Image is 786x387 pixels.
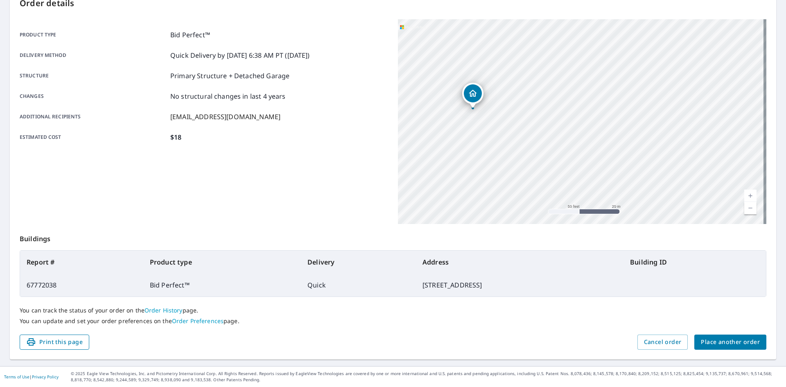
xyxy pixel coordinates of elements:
th: Product type [143,251,301,274]
td: 67772038 [20,274,143,296]
button: Place another order [694,335,766,350]
span: Place another order [701,337,760,347]
span: Print this page [26,337,83,347]
th: Building ID [623,251,766,274]
p: © 2025 Eagle View Technologies, Inc. and Pictometry International Corp. All Rights Reserved. Repo... [71,371,782,383]
th: Address [416,251,623,274]
a: Privacy Policy [32,374,59,380]
a: Current Level 19, Zoom In [744,190,757,202]
p: Primary Structure + Detached Garage [170,71,289,81]
p: Additional recipients [20,112,167,122]
div: Dropped pin, building 1, Residential property, 416 S Bel Air Loop SW Ocean Shores, WA 98569 [462,83,483,108]
a: Order Preferences [172,317,224,325]
td: Bid Perfect™ [143,274,301,296]
p: Delivery method [20,50,167,60]
p: Product type [20,30,167,40]
p: You can track the status of your order on the page. [20,307,766,314]
span: Cancel order [644,337,682,347]
p: Bid Perfect™ [170,30,210,40]
p: You can update and set your order preferences on the page. [20,317,766,325]
p: Changes [20,91,167,101]
th: Report # [20,251,143,274]
th: Delivery [301,251,416,274]
p: [EMAIL_ADDRESS][DOMAIN_NAME] [170,112,280,122]
button: Print this page [20,335,89,350]
p: Buildings [20,224,766,250]
p: | [4,374,59,379]
a: Order History [145,306,183,314]
p: Estimated cost [20,132,167,142]
p: $18 [170,132,181,142]
p: No structural changes in last 4 years [170,91,286,101]
td: Quick [301,274,416,296]
p: Structure [20,71,167,81]
a: Terms of Use [4,374,29,380]
button: Cancel order [637,335,688,350]
td: [STREET_ADDRESS] [416,274,623,296]
p: Quick Delivery by [DATE] 6:38 AM PT ([DATE]) [170,50,310,60]
a: Current Level 19, Zoom Out [744,202,757,214]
